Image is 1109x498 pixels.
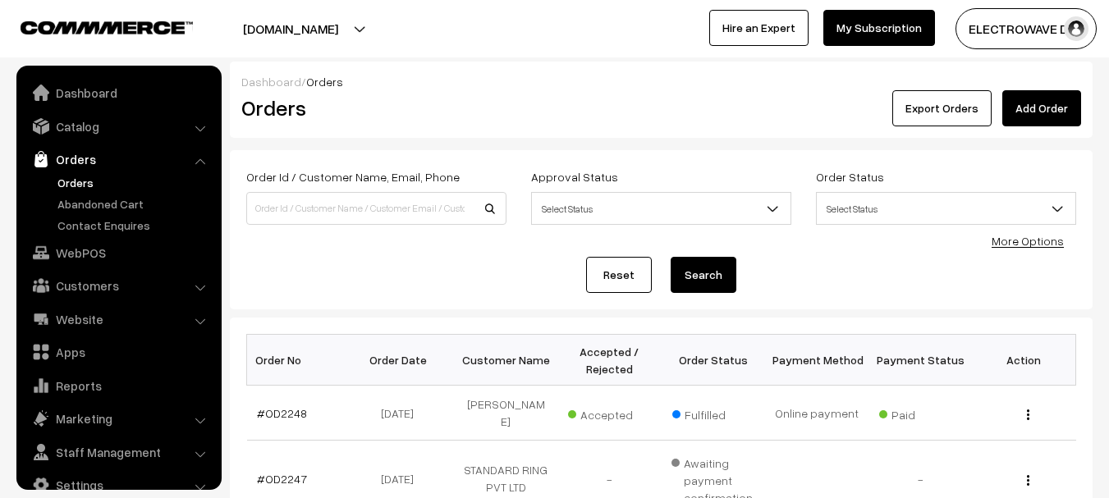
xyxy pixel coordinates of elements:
[1027,475,1029,486] img: Menu
[868,335,972,386] th: Payment Status
[823,10,935,46] a: My Subscription
[662,335,765,386] th: Order Status
[351,386,454,441] td: [DATE]
[257,406,307,420] a: #OD2248
[454,386,557,441] td: [PERSON_NAME]
[53,195,216,212] a: Abandoned Cart
[586,257,652,293] a: Reset
[531,168,618,185] label: Approval Status
[816,192,1076,225] span: Select Status
[186,8,396,49] button: [DOMAIN_NAME]
[21,404,216,433] a: Marketing
[1027,409,1029,420] img: Menu
[21,16,164,36] a: COMMMERCE
[241,95,505,121] h2: Orders
[247,335,351,386] th: Order No
[709,10,809,46] a: Hire an Expert
[21,238,216,267] a: WebPOS
[21,78,216,107] a: Dashboard
[992,234,1064,248] a: More Options
[817,194,1075,223] span: Select Status
[21,304,216,334] a: Website
[257,472,307,486] a: #OD2247
[21,437,216,467] a: Staff Management
[531,192,791,225] span: Select Status
[21,21,193,34] img: COMMMERCE
[672,402,754,423] span: Fulfilled
[21,112,216,141] a: Catalog
[241,73,1081,90] div: /
[765,386,868,441] td: Online payment
[892,90,992,126] button: Export Orders
[532,194,791,223] span: Select Status
[306,75,343,89] span: Orders
[246,192,506,225] input: Order Id / Customer Name / Customer Email / Customer Phone
[21,271,216,300] a: Customers
[351,335,454,386] th: Order Date
[568,402,650,423] span: Accepted
[1002,90,1081,126] a: Add Order
[557,335,661,386] th: Accepted / Rejected
[671,257,736,293] button: Search
[454,335,557,386] th: Customer Name
[246,168,460,185] label: Order Id / Customer Name, Email, Phone
[241,75,301,89] a: Dashboard
[816,168,884,185] label: Order Status
[21,337,216,367] a: Apps
[765,335,868,386] th: Payment Method
[53,174,216,191] a: Orders
[53,217,216,234] a: Contact Enquires
[955,8,1097,49] button: ELECTROWAVE DE…
[972,335,1075,386] th: Action
[21,371,216,400] a: Reports
[1064,16,1088,41] img: user
[21,144,216,174] a: Orders
[879,402,961,423] span: Paid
